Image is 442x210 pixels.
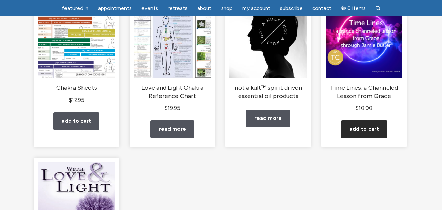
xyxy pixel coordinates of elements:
a: Shop [217,2,237,15]
a: Read more about “Love and Light Chakra Reference Chart” [150,120,194,138]
a: featured in [58,2,93,15]
span: featured in [62,5,88,11]
span: $ [356,105,359,111]
a: not a kult™ spirit driven essential oil products [229,1,306,100]
a: Love and Light Chakra Reference Chart $19.95 [134,1,211,113]
span: About [197,5,211,11]
bdi: 12.95 [69,97,84,103]
a: Subscribe [276,2,307,15]
span: Events [141,5,158,11]
a: Cart0 items [337,1,370,15]
span: My Account [242,5,270,11]
a: Chakra Sheets $12.95 [38,1,115,104]
bdi: 10.00 [356,105,372,111]
span: $ [69,97,72,103]
span: Contact [312,5,331,11]
a: Time Lines: a Channeled Lesson from Grace $10.00 [326,1,402,113]
img: Chakra Sheets [38,1,115,78]
img: Love and Light Chakra Reference Chart [134,1,211,78]
a: Add to cart: “Chakra Sheets” [53,112,99,130]
h2: Love and Light Chakra Reference Chart [134,84,211,100]
h2: Time Lines: a Channeled Lesson from Grace [326,84,402,100]
a: Contact [308,2,336,15]
h2: not a kult™ spirit driven essential oil products [229,84,306,100]
span: Shop [221,5,233,11]
bdi: 19.95 [165,105,180,111]
a: Events [137,2,162,15]
span: Subscribe [280,5,303,11]
span: $ [165,105,168,111]
img: Time Lines: a Channeled Lesson from Grace [326,1,402,78]
a: Appointments [94,2,136,15]
a: Add to cart: “Time Lines: a Channeled Lesson from Grace” [341,120,387,138]
img: not a kult™ spirit driven essential oil products [229,1,306,78]
span: Appointments [98,5,132,11]
span: 0 items [347,6,366,11]
h2: Chakra Sheets [38,84,115,92]
span: Retreats [168,5,188,11]
i: Cart [341,5,348,11]
a: Read more about “not a kult™ spirit driven essential oil products” [246,110,290,127]
a: Retreats [164,2,192,15]
a: About [193,2,216,15]
a: My Account [238,2,275,15]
